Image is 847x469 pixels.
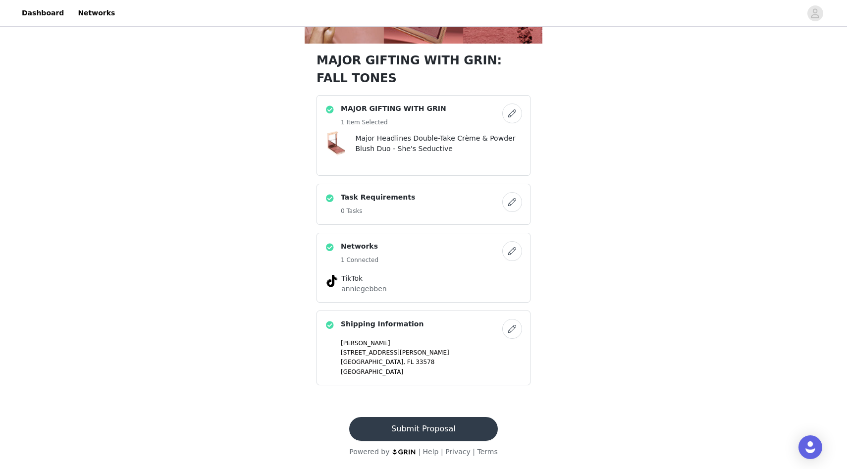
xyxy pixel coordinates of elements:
a: Privacy [445,448,471,456]
span: | [473,448,475,456]
span: [GEOGRAPHIC_DATA], [341,359,405,365]
a: Help [423,448,439,456]
span: FL [407,359,414,365]
h5: 1 Connected [341,256,378,264]
div: Open Intercom Messenger [798,435,822,459]
div: Task Requirements [317,184,530,225]
h4: TikTok [341,273,506,284]
h4: Shipping Information [341,319,423,329]
h4: MAJOR GIFTING WITH GRIN [341,104,446,114]
p: [STREET_ADDRESS][PERSON_NAME] [341,348,522,357]
a: Dashboard [16,2,70,24]
div: Shipping Information [317,311,530,385]
button: Submit Proposal [349,417,497,441]
div: avatar [810,5,820,21]
span: | [419,448,421,456]
span: 33578 [416,359,434,365]
p: anniegebben [341,284,506,294]
div: Networks [317,233,530,303]
span: Powered by [349,448,389,456]
h5: 0 Tasks [341,207,415,215]
span: | [441,448,443,456]
h4: Networks [341,241,378,252]
img: logo [392,449,417,455]
img: Major Headlines Double-Take Crème & Powder Blush Duo - She's Seductive [319,128,351,159]
h4: Task Requirements [341,192,415,203]
h5: 1 Item Selected [341,118,446,127]
p: [GEOGRAPHIC_DATA] [341,367,522,376]
div: MAJOR GIFTING WITH GRIN [317,95,530,176]
p: [PERSON_NAME] [341,339,522,348]
a: Terms [477,448,497,456]
h1: MAJOR GIFTING WITH GRIN: FALL TONES [317,52,530,87]
h4: Major Headlines Double-Take Crème & Powder Blush Duo - She's Seductive [355,133,522,154]
a: Networks [72,2,121,24]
